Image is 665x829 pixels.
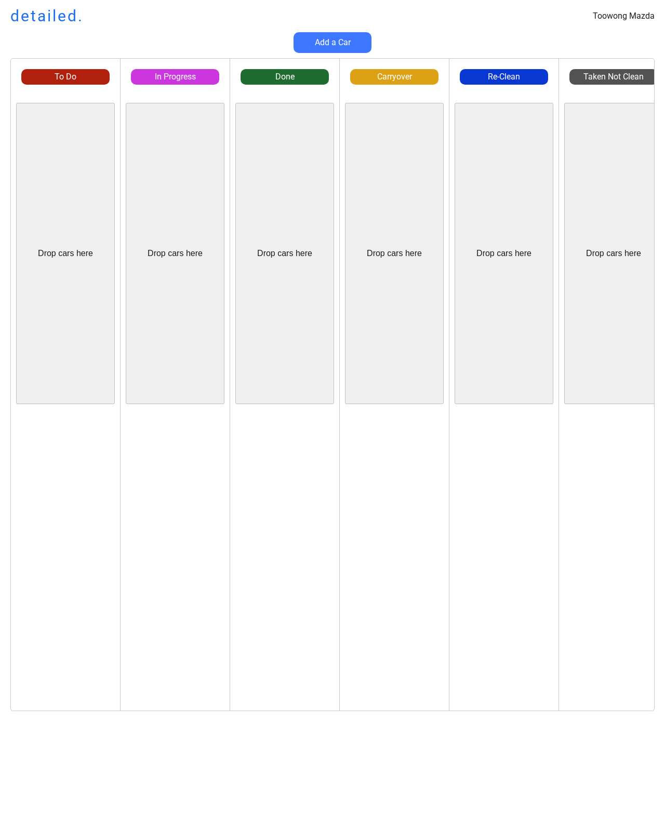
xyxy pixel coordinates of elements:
[131,71,219,83] div: In Progress
[148,248,203,259] div: Drop cars here
[38,248,93,259] div: Drop cars here
[10,5,84,27] h1: detailed.
[350,71,438,83] div: Carryover
[294,32,371,53] button: Add a Car
[21,71,110,83] div: To Do
[476,248,531,259] div: Drop cars here
[367,248,422,259] div: Drop cars here
[257,248,312,259] div: Drop cars here
[460,71,548,83] div: Re-Clean
[593,10,655,22] div: Toowong Mazda
[241,71,329,83] div: Done
[569,71,658,83] div: Taken Not Clean
[586,248,641,259] div: Drop cars here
